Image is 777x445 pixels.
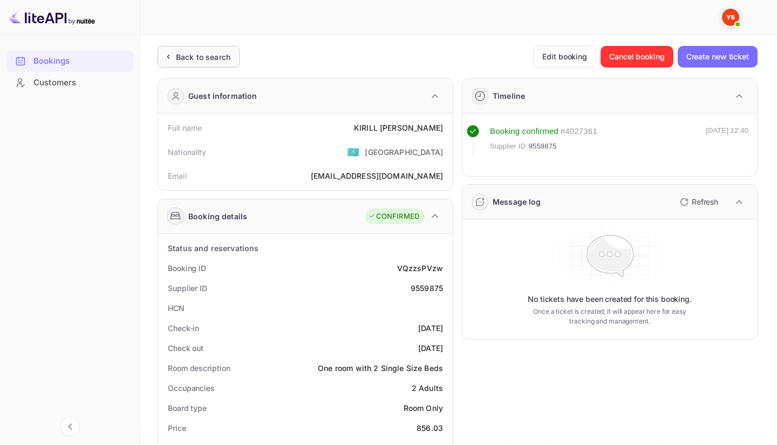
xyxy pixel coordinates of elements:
[531,307,689,326] p: Once a ticket is created, it will appear here for easy tracking and management.
[673,193,723,211] button: Refresh
[418,322,443,334] div: [DATE]
[368,211,419,222] div: CONFIRMED
[168,122,202,133] div: Full name
[493,90,525,102] div: Timeline
[354,122,443,133] div: KIRILL [PERSON_NAME]
[311,170,443,181] div: [EMAIL_ADDRESS][DOMAIN_NAME]
[168,362,230,374] div: Room description
[404,402,443,414] div: Room Only
[365,146,443,158] div: [GEOGRAPHIC_DATA]
[188,90,257,102] div: Guest information
[561,125,597,138] div: # 4027361
[60,417,80,436] button: Collapse navigation
[601,46,673,68] button: Cancel booking
[411,282,443,294] div: 9559875
[6,51,133,71] a: Bookings
[6,72,133,92] a: Customers
[168,170,187,181] div: Email
[347,142,359,161] span: United States
[168,402,207,414] div: Board type
[168,282,207,294] div: Supplier ID
[706,125,748,157] div: [DATE] 12:40
[33,55,128,68] div: Bookings
[168,262,206,274] div: Booking ID
[176,51,230,63] div: Back to search
[168,242,258,254] div: Status and reservations
[529,141,557,152] span: 9559875
[318,362,443,374] div: One room with 2 Single Size Beds
[33,77,128,89] div: Customers
[722,9,739,26] img: Yandex Support
[397,262,443,274] div: VQzzsPVzw
[490,125,558,138] div: Booking confirmed
[493,196,541,207] div: Message log
[412,382,443,394] div: 2 Adults
[168,302,185,314] div: HCN
[533,46,596,68] button: Edit booking
[490,141,528,152] span: Supplier ID:
[678,46,758,68] button: Create new ticket
[418,342,443,354] div: [DATE]
[168,382,215,394] div: Occupancies
[9,9,95,26] img: LiteAPI logo
[168,146,207,158] div: Nationality
[168,422,186,434] div: Price
[528,294,692,305] p: No tickets have been created for this booking.
[168,322,199,334] div: Check-in
[6,72,133,93] div: Customers
[168,342,203,354] div: Check out
[417,422,443,434] div: 856.03
[6,51,133,72] div: Bookings
[188,211,247,222] div: Booking details
[692,196,718,207] p: Refresh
